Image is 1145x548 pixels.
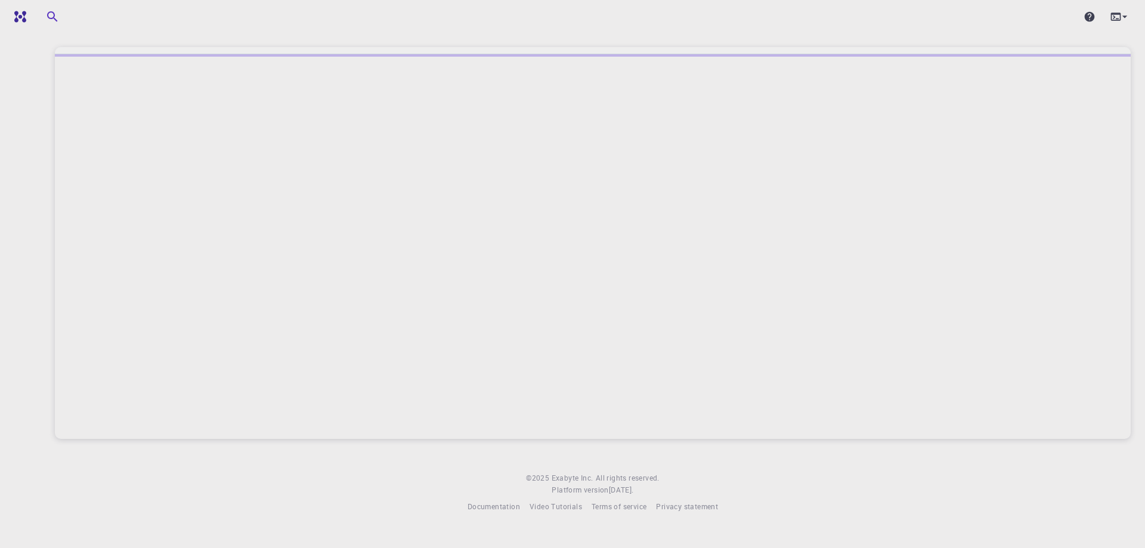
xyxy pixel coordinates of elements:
a: Exabyte Inc. [552,472,593,484]
span: Privacy statement [656,501,718,511]
a: Terms of service [592,501,646,513]
span: Platform version [552,484,608,496]
a: Video Tutorials [530,501,582,513]
span: Video Tutorials [530,501,582,511]
span: All rights reserved. [596,472,660,484]
span: Exabyte Inc. [552,473,593,482]
span: Documentation [468,501,520,511]
a: [DATE]. [609,484,634,496]
a: Privacy statement [656,501,718,513]
span: Terms of service [592,501,646,511]
span: [DATE] . [609,485,634,494]
a: Documentation [468,501,520,513]
img: logo [10,11,26,23]
span: © 2025 [526,472,551,484]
